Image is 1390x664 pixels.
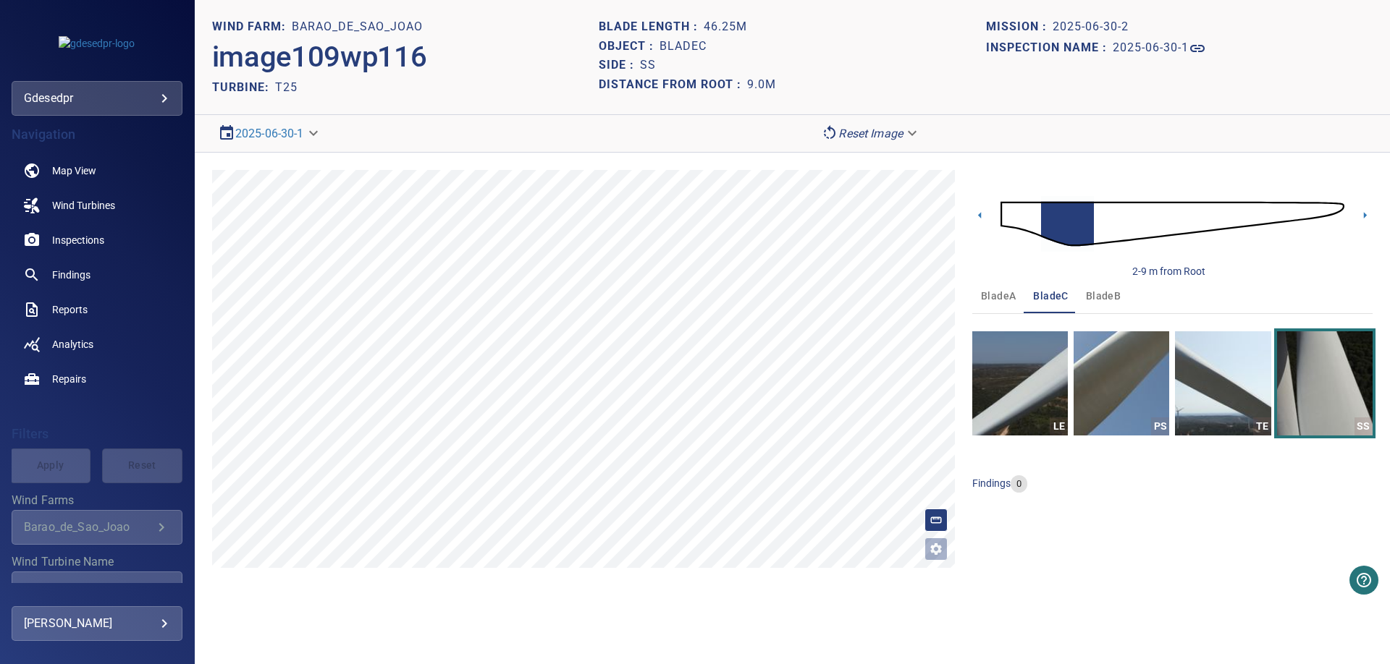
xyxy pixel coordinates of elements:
[12,257,182,292] a: findings noActive
[12,495,182,506] label: Wind Farms
[815,121,926,146] div: Reset Image
[212,80,275,94] h2: TURBINE:
[12,292,182,327] a: reports noActive
[986,41,1113,55] h1: Inspection name :
[1277,331,1373,435] a: SS
[1053,20,1129,34] h1: 2025-06-30-2
[212,121,327,146] div: 2025-06-30-1
[12,153,182,188] a: map noActive
[12,362,182,396] a: repairs noActive
[24,582,153,595] div: T25 / Barao_de_Sao_Joao
[704,20,747,34] h1: 46.25m
[1033,287,1068,305] span: bladeC
[1113,41,1189,55] h1: 2025-06-30-1
[1050,417,1068,435] div: LE
[52,268,90,282] span: Findings
[212,40,427,75] h2: image109wp116
[599,40,660,54] h1: Object :
[1355,417,1373,435] div: SS
[59,36,135,51] img: gdesedpr-logo
[52,372,86,386] span: Repairs
[12,510,182,545] div: Wind Farms
[1074,331,1169,435] a: PS
[981,287,1016,305] span: bladeA
[212,20,292,34] h1: WIND FARM:
[972,331,1068,435] a: LE
[12,427,182,441] h4: Filters
[12,223,182,257] a: inspections noActive
[12,127,182,142] h4: Navigation
[24,87,170,110] div: gdesedpr
[275,80,298,94] h2: T25
[52,198,115,213] span: Wind Turbines
[599,78,747,92] h1: Distance from root :
[235,127,304,140] a: 2025-06-30-1
[838,127,903,140] em: Reset Image
[24,612,170,635] div: [PERSON_NAME]
[12,81,182,116] div: gdesedpr
[12,556,182,568] label: Wind Turbine Name
[1011,477,1027,491] span: 0
[1151,417,1169,435] div: PS
[972,477,1011,489] span: findings
[52,163,96,178] span: Map View
[24,520,153,534] div: Barao_de_Sao_Joao
[292,20,423,34] h1: Barao_de_Sao_Joao
[52,337,93,352] span: Analytics
[1132,264,1205,278] div: 2-9 m from Root
[12,188,182,223] a: windturbines noActive
[747,78,776,92] h1: 9.0m
[12,571,182,606] div: Wind Turbine Name
[640,59,656,72] h1: SS
[599,59,640,72] h1: Side :
[1253,417,1271,435] div: TE
[52,233,104,247] span: Inspections
[1086,287,1121,305] span: bladeB
[1113,40,1206,57] a: 2025-06-30-1
[12,327,182,362] a: analytics noActive
[1001,182,1344,265] img: d
[924,537,948,561] button: Open image filters and tagging options
[52,302,88,317] span: Reports
[1175,331,1271,435] a: TE
[986,20,1053,34] h1: Mission :
[660,40,707,54] h1: bladeC
[599,20,704,34] h1: Blade length :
